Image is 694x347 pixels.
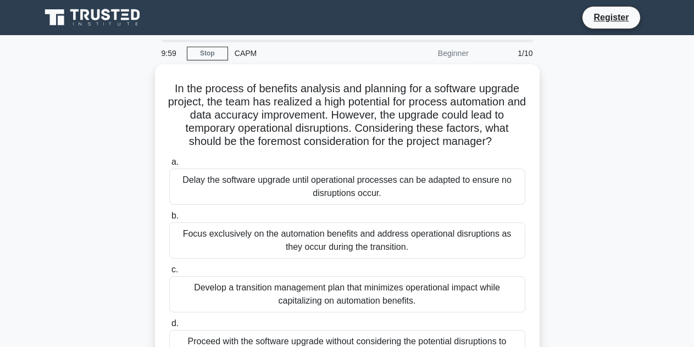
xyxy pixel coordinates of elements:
span: c. [171,265,178,274]
span: d. [171,318,179,328]
div: Beginner [379,42,475,64]
a: Register [587,10,635,24]
div: Delay the software upgrade until operational processes can be adapted to ensure no disruptions oc... [169,169,525,205]
span: a. [171,157,179,166]
h5: In the process of benefits analysis and planning for a software upgrade project, the team has rea... [168,82,526,149]
div: 1/10 [475,42,540,64]
div: Focus exclusively on the automation benefits and address operational disruptions as they occur du... [169,222,525,259]
div: 9:59 [155,42,187,64]
span: b. [171,211,179,220]
div: Develop a transition management plan that minimizes operational impact while capitalizing on auto... [169,276,525,312]
a: Stop [187,47,228,60]
div: CAPM [228,42,379,64]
